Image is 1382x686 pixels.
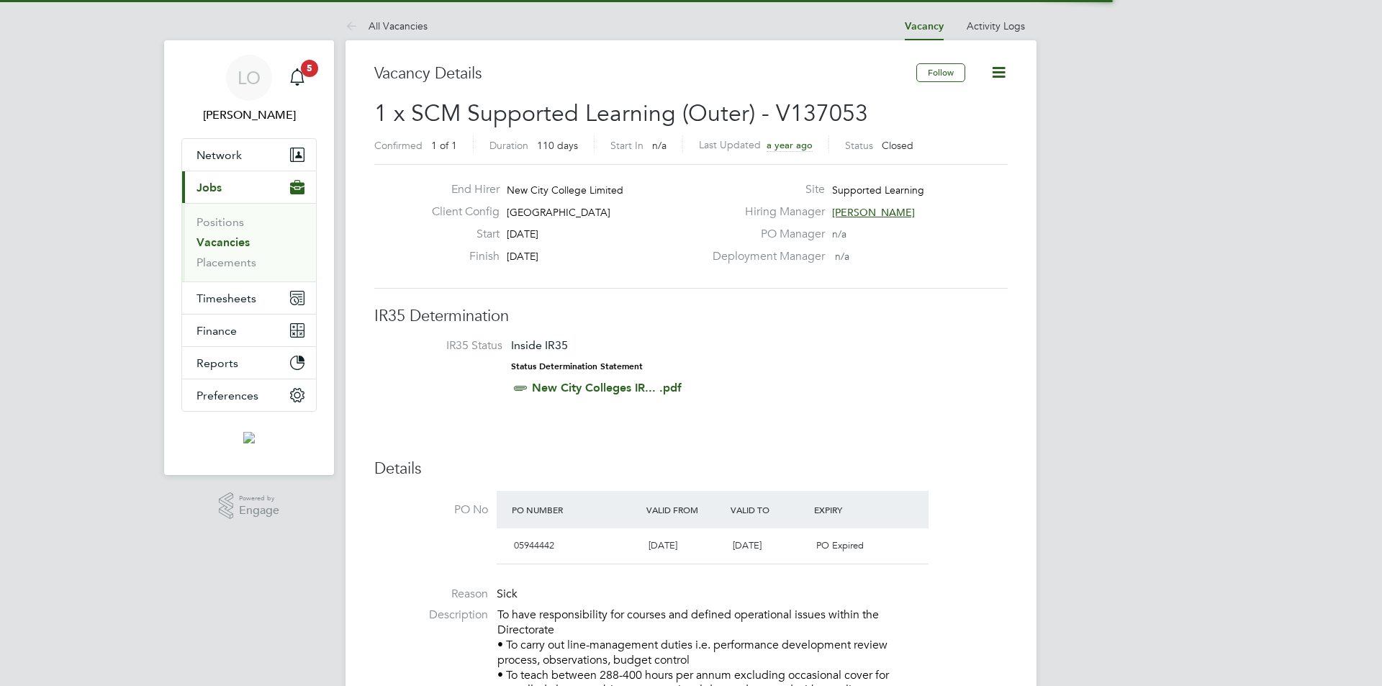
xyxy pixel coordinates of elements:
[181,107,317,124] span: Luke O'Neill
[238,68,261,87] span: LO
[197,256,256,269] a: Placements
[197,235,250,249] a: Vacancies
[374,99,868,127] span: 1 x SCM Supported Learning (Outer) - V137053
[374,608,488,623] label: Description
[181,55,317,124] a: LO[PERSON_NAME]
[182,315,316,346] button: Finance
[532,381,682,394] a: New City Colleges IR... .pdf
[704,182,825,197] label: Site
[182,282,316,314] button: Timesheets
[489,139,528,152] label: Duration
[420,227,500,242] label: Start
[508,497,643,523] div: PO Number
[832,184,924,197] span: Supported Learning
[219,492,280,520] a: Powered byEngage
[197,148,242,162] span: Network
[507,184,623,197] span: New City College Limited
[181,426,317,449] a: Go to home page
[810,497,895,523] div: Expiry
[511,338,568,352] span: Inside IR35
[832,206,915,219] span: [PERSON_NAME]
[835,250,849,263] span: n/a
[431,139,457,152] span: 1 of 1
[197,292,256,305] span: Timesheets
[374,139,423,152] label: Confirmed
[420,182,500,197] label: End Hirer
[733,539,762,551] span: [DATE]
[704,227,825,242] label: PO Manager
[197,356,238,370] span: Reports
[345,19,428,32] a: All Vacancies
[374,306,1008,327] h3: IR35 Determination
[301,60,318,77] span: 5
[374,502,488,518] label: PO No
[967,19,1025,32] a: Activity Logs
[182,203,316,281] div: Jobs
[374,459,1008,479] h3: Details
[197,324,237,338] span: Finance
[514,539,554,551] span: 05944442
[882,139,913,152] span: Closed
[497,587,518,601] span: Sick
[767,139,813,151] span: a year ago
[182,379,316,411] button: Preferences
[507,227,538,240] span: [DATE]
[420,249,500,264] label: Finish
[507,206,610,219] span: [GEOGRAPHIC_DATA]
[182,171,316,203] button: Jobs
[832,227,846,240] span: n/a
[243,432,255,443] img: morganhunt-logo-retina.png
[197,389,258,402] span: Preferences
[389,338,502,353] label: IR35 Status
[511,361,643,371] strong: Status Determination Statement
[239,492,279,505] span: Powered by
[916,63,965,82] button: Follow
[197,181,222,194] span: Jobs
[239,505,279,517] span: Engage
[374,63,916,84] h3: Vacancy Details
[537,139,578,152] span: 110 days
[649,539,677,551] span: [DATE]
[816,539,864,551] span: PO Expired
[283,55,312,101] a: 5
[727,497,811,523] div: Valid To
[610,139,643,152] label: Start In
[420,204,500,220] label: Client Config
[905,20,944,32] a: Vacancy
[197,215,244,229] a: Positions
[374,587,488,602] label: Reason
[182,139,316,171] button: Network
[643,497,727,523] div: Valid From
[164,40,334,475] nav: Main navigation
[507,250,538,263] span: [DATE]
[652,139,667,152] span: n/a
[704,204,825,220] label: Hiring Manager
[845,139,873,152] label: Status
[182,347,316,379] button: Reports
[704,249,825,264] label: Deployment Manager
[699,138,761,151] label: Last Updated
